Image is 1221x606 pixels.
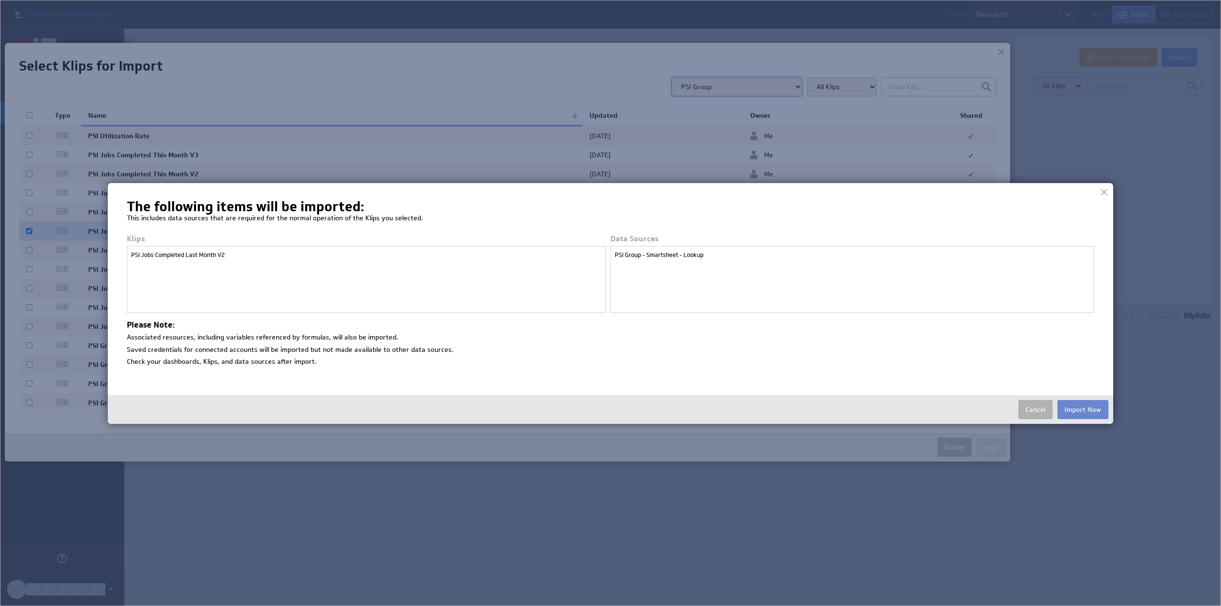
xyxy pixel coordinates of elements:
button: Import Now [1057,400,1108,419]
h1: The following items will be imported: [127,202,1094,212]
button: Cancel [1018,400,1053,419]
div: PSI Jobs Completed Last Month V2 [129,248,603,262]
li: Check your dashboards, Klips, and data sources after import. [127,354,1094,367]
div: Data Sources [610,234,1094,247]
h4: Please Note: [127,320,1094,330]
li: Saved credentials for connected accounts will be imported but not made available to other data so... [127,342,1094,355]
p: This includes data sources that are required for the normal operation of the Klips you selected. [127,212,1094,225]
div: PSI Group - Smartsheet - Lookup [613,248,1092,262]
div: Klips [127,234,610,247]
li: Associated resources, including variables referenced by formulas, will also be imported. [127,330,1094,342]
